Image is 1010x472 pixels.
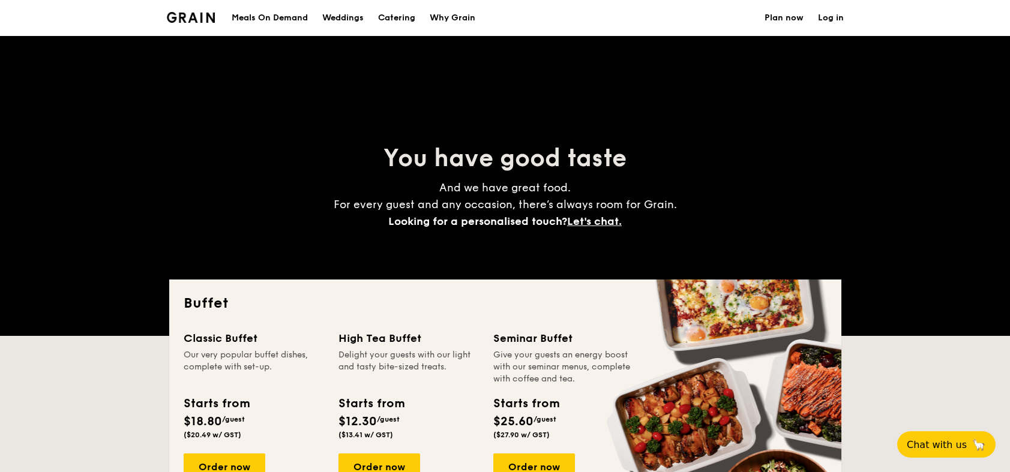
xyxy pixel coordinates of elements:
div: Seminar Buffet [493,330,634,347]
div: Our very popular buffet dishes, complete with set-up. [184,349,324,385]
span: $25.60 [493,414,534,429]
button: Chat with us🦙 [897,431,996,458]
span: ($20.49 w/ GST) [184,431,241,439]
span: /guest [377,415,400,423]
span: ($13.41 w/ GST) [338,431,393,439]
div: Starts from [184,395,249,413]
a: Logotype [167,12,215,23]
span: $18.80 [184,414,222,429]
h2: Buffet [184,294,827,313]
div: Delight your guests with our light and tasty bite-sized treats. [338,349,479,385]
div: Classic Buffet [184,330,324,347]
span: /guest [222,415,245,423]
span: Let's chat. [567,215,622,228]
div: Starts from [338,395,404,413]
span: /guest [534,415,556,423]
div: Give your guests an energy boost with our seminar menus, complete with coffee and tea. [493,349,634,385]
span: $12.30 [338,414,377,429]
span: 🦙 [972,438,986,452]
img: Grain [167,12,215,23]
div: Starts from [493,395,559,413]
span: ($27.90 w/ GST) [493,431,550,439]
span: Chat with us [907,439,967,450]
div: High Tea Buffet [338,330,479,347]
